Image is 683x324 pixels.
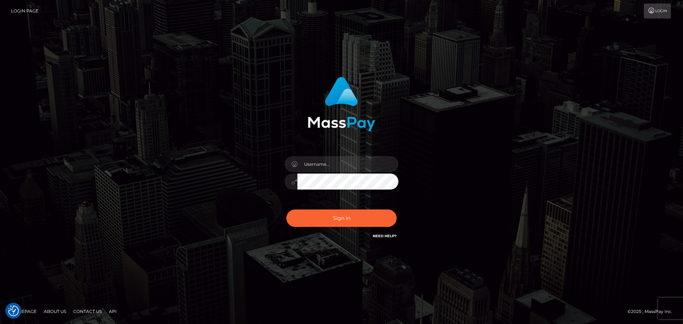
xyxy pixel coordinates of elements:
[286,209,397,227] button: Sign in
[297,156,398,172] input: Username...
[11,4,38,18] a: Login Page
[106,306,120,317] a: API
[8,306,39,317] a: Homepage
[628,308,678,315] div: © 2025 , MassPay Inc.
[644,4,671,18] a: Login
[8,306,19,316] button: Consent Preferences
[308,77,375,131] img: MassPay Login
[70,306,105,317] a: Contact Us
[373,234,397,238] a: Need Help?
[8,306,19,316] img: Revisit consent button
[41,306,69,317] a: About Us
